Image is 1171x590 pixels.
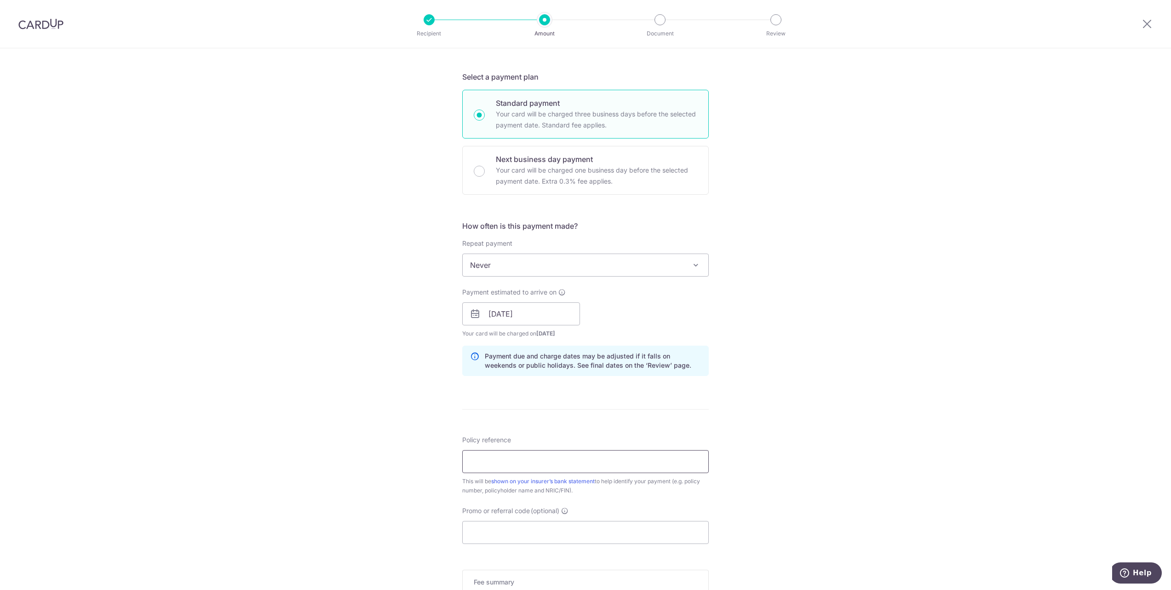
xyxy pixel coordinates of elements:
h5: Select a payment plan [462,71,709,82]
a: shown on your insurer’s bank statement [491,478,595,485]
p: Amount [511,29,579,38]
span: Promo or referral code [462,506,530,515]
input: DD / MM / YYYY [462,302,580,325]
p: Payment due and charge dates may be adjusted if it falls on weekends or public holidays. See fina... [485,352,701,370]
img: CardUp [18,18,63,29]
label: Repeat payment [462,239,512,248]
span: (optional) [531,506,559,515]
p: Review [742,29,810,38]
p: Your card will be charged one business day before the selected payment date. Extra 0.3% fee applies. [496,165,697,187]
div: This will be to help identify your payment (e.g. policy number, policyholder name and NRIC/FIN). [462,477,709,495]
span: Never [462,254,709,277]
span: Payment estimated to arrive on [462,288,557,297]
iframe: Opens a widget where you can find more information [1112,562,1162,585]
p: Recipient [395,29,463,38]
label: Policy reference [462,435,511,445]
p: Standard payment [496,98,697,109]
span: Your card will be charged on [462,329,580,338]
h5: Fee summary [474,578,697,587]
span: [DATE] [536,330,555,337]
h5: How often is this payment made? [462,220,709,231]
p: Next business day payment [496,154,697,165]
p: Your card will be charged three business days before the selected payment date. Standard fee appl... [496,109,697,131]
span: Never [463,254,708,276]
p: Document [626,29,694,38]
